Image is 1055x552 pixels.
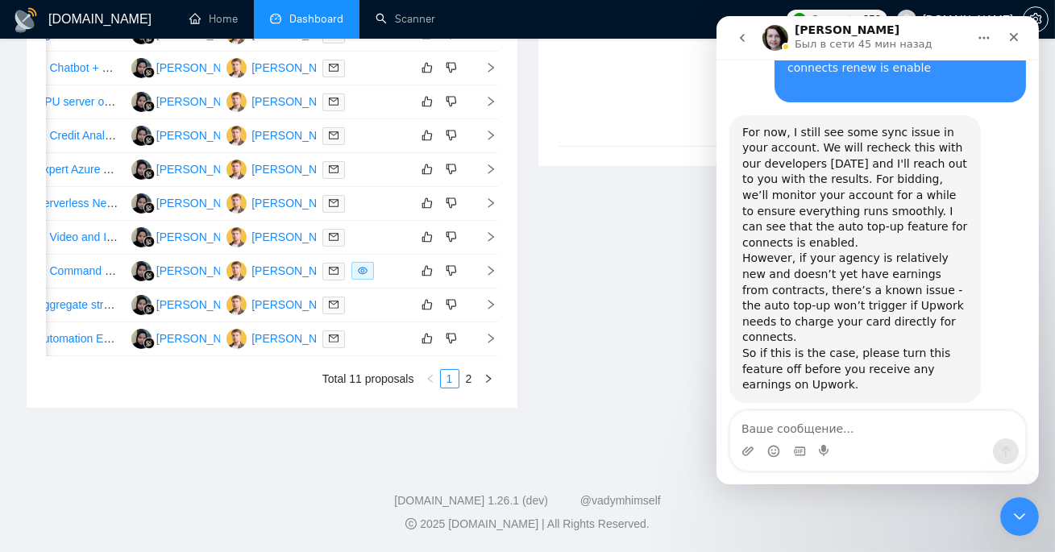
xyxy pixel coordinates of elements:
button: like [417,329,437,348]
img: YH [226,227,247,247]
span: right [472,164,496,175]
div: [PERSON_NAME] [156,262,249,280]
span: dislike [446,129,457,142]
img: gigradar-bm.png [143,168,155,180]
button: like [417,58,437,77]
li: Previous Page [421,369,440,388]
span: left [426,374,435,384]
div: [PERSON_NAME] [156,330,249,347]
span: right [472,96,496,107]
button: Start recording [102,429,115,442]
img: SM [131,92,152,112]
td: GPU server optimisation & AI chatbot scripts (python) [29,85,124,119]
span: like [422,163,433,176]
div: [PERSON_NAME] [156,194,249,212]
a: SM[PERSON_NAME] [131,230,249,243]
img: SM [131,227,152,247]
span: dislike [446,61,457,74]
img: gigradar-bm.png [143,304,155,315]
div: [PERSON_NAME] [251,160,344,178]
button: setting [1023,6,1049,32]
a: YH[PERSON_NAME] [226,128,344,141]
a: YH[PERSON_NAME] [226,94,344,107]
button: dislike [442,329,461,348]
img: YH [226,126,247,146]
button: dislike [442,193,461,213]
img: upwork-logo.png [793,13,806,26]
span: mail [329,266,339,276]
button: like [417,261,437,280]
li: 2 [459,369,479,388]
span: dislike [446,230,457,243]
img: SM [131,193,152,214]
a: setting [1023,13,1049,26]
button: dislike [442,160,461,179]
button: like [417,193,437,213]
img: SM [131,58,152,78]
a: [DOMAIN_NAME] 1.26.1 (dev) [394,494,548,507]
td: AI Command Center MVP All in One AI Integration Platform for Service Businesses [29,255,124,288]
img: YH [226,295,247,315]
a: SM[PERSON_NAME] [131,60,249,73]
a: YH[PERSON_NAME] [226,331,344,344]
span: like [422,95,433,108]
img: SM [131,329,152,349]
span: Connects: [811,10,859,28]
a: YH[PERSON_NAME] [226,297,344,310]
a: SM[PERSON_NAME] [131,264,249,276]
img: SM [131,295,152,315]
div: [PERSON_NAME] [156,296,249,313]
td: AI Video and Image Output Specialist with ComfyUI Experience [29,221,124,255]
a: SM[PERSON_NAME] [131,162,249,175]
span: dislike [446,298,457,311]
span: dislike [446,95,457,108]
span: mail [329,131,339,140]
span: mail [329,334,339,343]
button: left [421,369,440,388]
img: YH [226,58,247,78]
button: like [417,92,437,111]
div: [PERSON_NAME] [156,59,249,77]
button: dislike [442,58,461,77]
button: like [417,295,437,314]
a: YH[PERSON_NAME] [226,60,344,73]
div: [PERSON_NAME] [251,127,344,144]
td: Aggregate streamed data into TimescaleDB on AWS IoT-Core [29,288,124,322]
img: gigradar-bm.png [143,236,155,247]
div: [PERSON_NAME] [156,160,249,178]
div: Iryna говорит… [13,99,309,400]
span: 250 [863,10,881,28]
span: right [472,265,496,276]
a: homeHome [189,12,238,26]
img: SM [131,261,152,281]
img: YH [226,261,247,281]
button: Средство выбора GIF-файла [77,429,89,442]
a: @vadymhimself [580,494,661,507]
a: SM[PERSON_NAME] [131,94,249,107]
a: YH[PERSON_NAME] [226,230,344,243]
span: dislike [446,332,457,345]
span: like [422,129,433,142]
img: YH [226,193,247,214]
a: YH[PERSON_NAME] [226,162,344,175]
li: Next Page [479,369,498,388]
div: [PERSON_NAME] [251,194,344,212]
div: For now, I still see some sync issue in your account. We will recheck this with our developers [D... [26,109,251,377]
img: gigradar-bm.png [143,135,155,146]
button: dislike [442,295,461,314]
span: user [901,14,912,25]
img: SM [131,126,152,146]
span: like [422,264,433,277]
a: SM[PERSON_NAME] [131,128,249,141]
img: YH [226,329,247,349]
button: dislike [442,227,461,247]
a: YH[PERSON_NAME] [226,264,344,276]
img: YH [226,92,247,112]
button: Средство выбора эмодзи [51,429,64,442]
span: eye [358,266,368,276]
div: [PERSON_NAME] [251,262,344,280]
